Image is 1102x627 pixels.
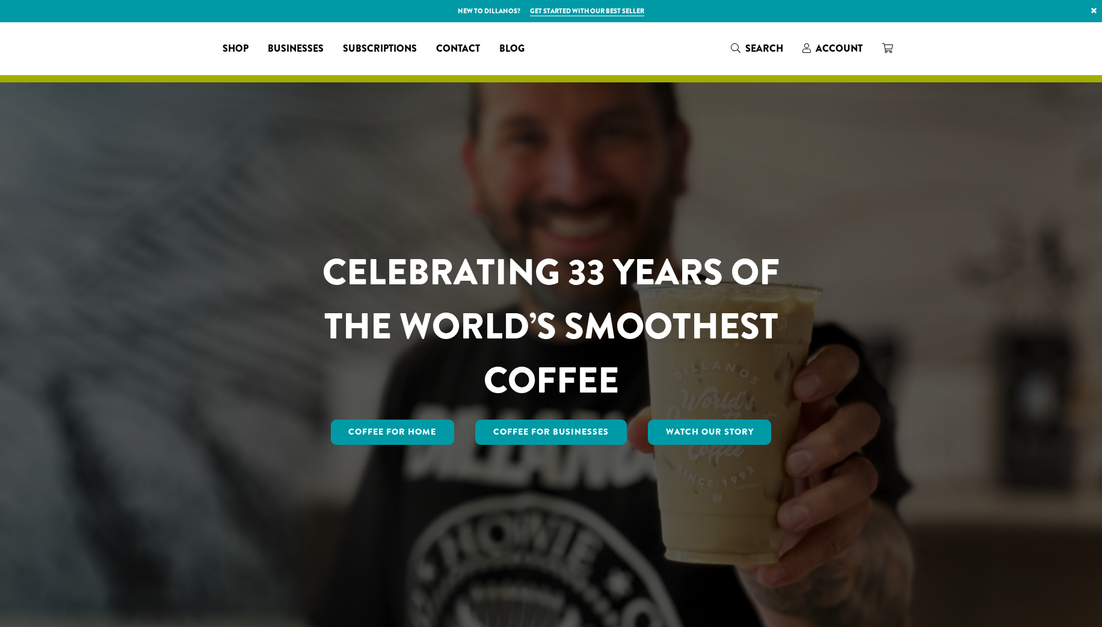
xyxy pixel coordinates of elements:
span: Account [816,41,863,55]
a: Shop [213,39,258,58]
span: Shop [223,41,248,57]
span: Blog [499,41,525,57]
a: Coffee For Businesses [475,420,627,445]
a: Search [721,38,793,58]
span: Businesses [268,41,324,57]
span: Search [745,41,783,55]
a: Get started with our best seller [530,6,644,16]
span: Subscriptions [343,41,417,57]
a: Coffee for Home [331,420,455,445]
a: Watch Our Story [648,420,772,445]
span: Contact [436,41,480,57]
h1: CELEBRATING 33 YEARS OF THE WORLD’S SMOOTHEST COFFEE [287,245,815,408]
